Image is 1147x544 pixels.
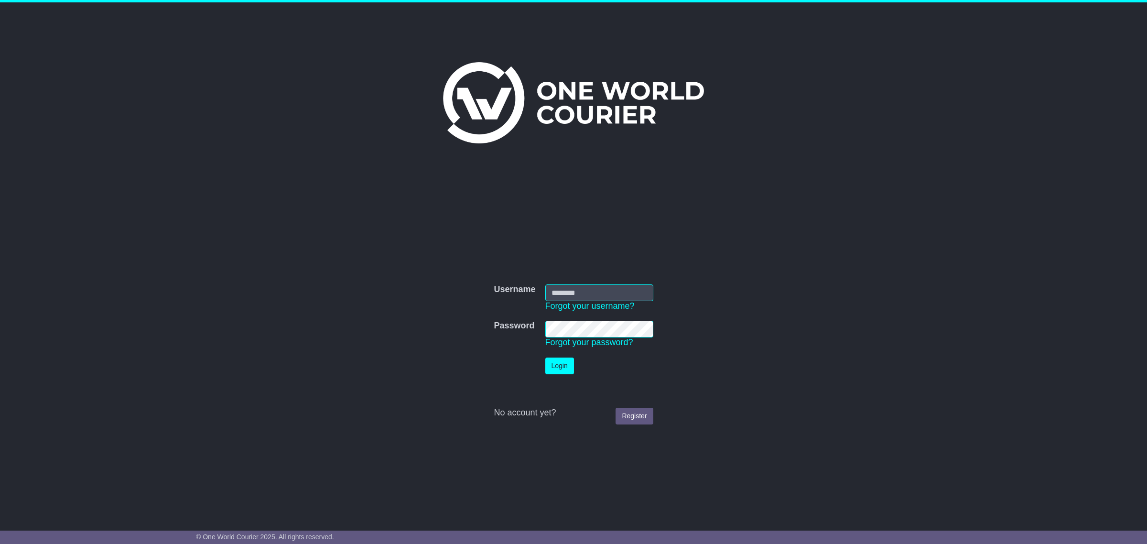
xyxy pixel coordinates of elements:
[545,358,574,374] button: Login
[545,301,635,311] a: Forgot your username?
[616,408,653,424] a: Register
[196,533,334,541] span: © One World Courier 2025. All rights reserved.
[494,284,535,295] label: Username
[545,337,633,347] a: Forgot your password?
[494,408,653,418] div: No account yet?
[443,62,704,143] img: One World
[494,321,534,331] label: Password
